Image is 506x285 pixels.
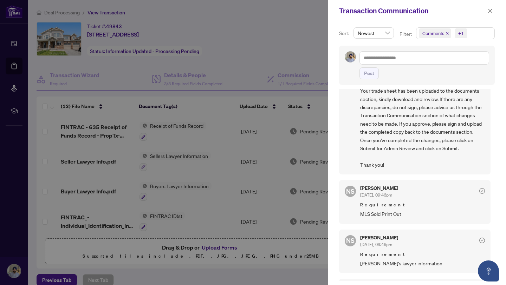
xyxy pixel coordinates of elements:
[360,71,485,169] span: Hi [PERSON_NAME], Your trade sheet has been uploaded to the documents section, kindly download an...
[346,236,355,245] span: NS
[360,242,392,247] span: [DATE], 09:46pm
[360,192,392,198] span: [DATE], 09:46pm
[360,210,485,218] span: MLS Sold Print Out
[360,201,485,208] span: Requirement
[488,8,493,13] span: close
[345,52,356,62] img: Profile Icon
[479,238,485,243] span: check-circle
[458,30,464,37] div: +1
[446,32,449,35] span: close
[478,260,499,281] button: Open asap
[360,235,398,240] h5: [PERSON_NAME]
[358,28,390,38] span: Newest
[359,67,379,79] button: Post
[360,186,398,191] h5: [PERSON_NAME]
[339,6,486,16] div: Transaction Communication
[479,188,485,194] span: check-circle
[400,30,413,38] p: Filter:
[346,186,355,196] span: NS
[422,30,444,37] span: Comments
[339,29,351,37] p: Sort:
[360,259,485,267] span: [PERSON_NAME]'s lawyer information
[360,251,485,258] span: Requirement
[419,28,451,38] span: Comments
